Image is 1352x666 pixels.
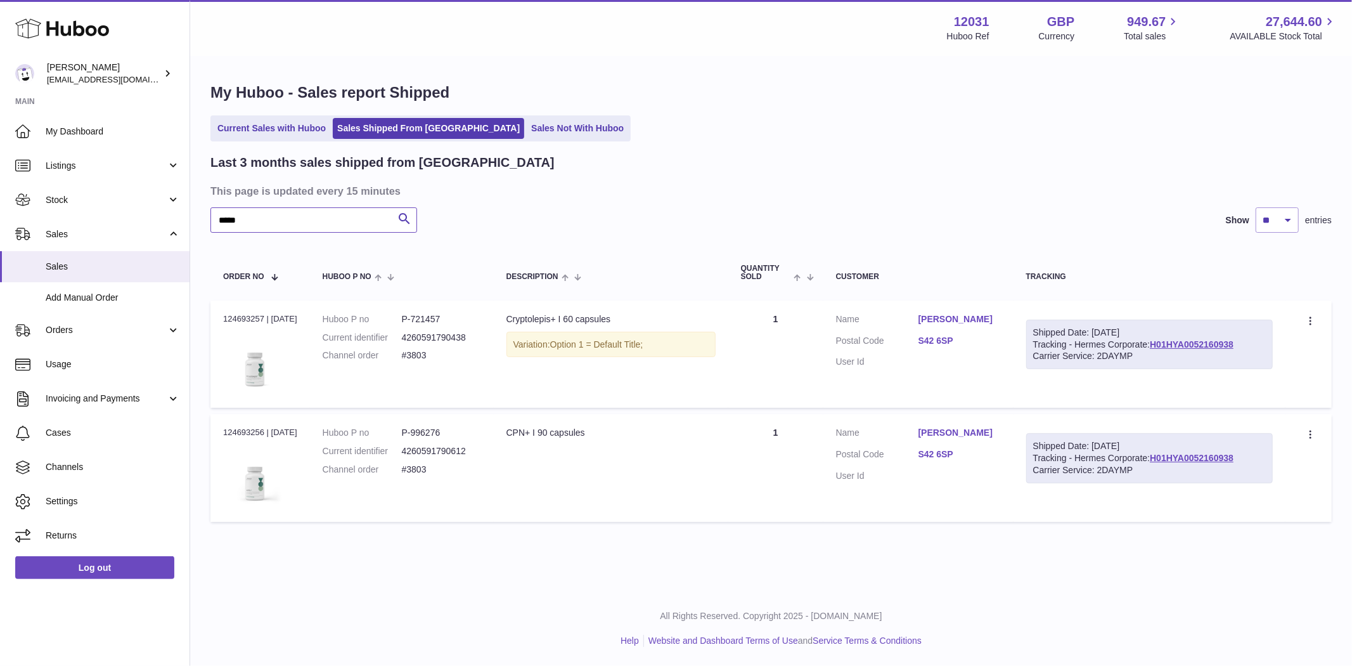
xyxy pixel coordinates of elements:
[323,332,402,344] dt: Current identifier
[46,358,180,370] span: Usage
[506,313,716,325] div: Cryptolepis+ I 60 capsules
[213,118,330,139] a: Current Sales with Huboo
[836,448,918,464] dt: Postal Code
[1026,433,1273,483] div: Tracking - Hermes Corporate:
[210,82,1332,103] h1: My Huboo - Sales report Shipped
[644,635,922,647] li: and
[223,427,297,438] div: 124693256 | [DATE]
[836,313,918,329] dt: Name
[200,610,1342,622] p: All Rights Reserved. Copyright 2025 - [DOMAIN_NAME]
[728,301,823,408] td: 1
[728,414,823,521] td: 1
[1033,350,1266,362] div: Carrier Service: 2DAYMP
[323,427,402,439] dt: Huboo P no
[323,313,402,325] dt: Huboo P no
[210,154,555,171] h2: Last 3 months sales shipped from [GEOGRAPHIC_DATA]
[1047,13,1074,30] strong: GBP
[918,427,1001,439] a: [PERSON_NAME]
[15,556,174,579] a: Log out
[46,393,167,405] span: Invoicing and Payments
[741,264,791,281] span: Quantity Sold
[1033,464,1266,476] div: Carrier Service: 2DAYMP
[1150,339,1233,349] a: H01HYA0052160938
[550,339,643,349] span: Option 1 = Default Title;
[836,356,918,368] dt: User Id
[402,445,481,457] dd: 4260591790612
[918,335,1001,347] a: S42 6SP
[15,64,34,83] img: internalAdmin-12031@internal.huboo.com
[46,160,167,172] span: Listings
[813,636,922,646] a: Service Terms & Conditions
[323,464,402,476] dt: Channel order
[46,126,180,138] span: My Dashboard
[918,448,1001,460] a: S42 6SP
[223,313,297,325] div: 124693257 | [DATE]
[506,332,716,358] div: Variation:
[1226,214,1249,226] label: Show
[47,62,161,86] div: [PERSON_NAME]
[1230,30,1337,42] span: AVAILABLE Stock Total
[1150,453,1233,463] a: H01HYA0052160938
[621,636,639,646] a: Help
[46,228,167,240] span: Sales
[1230,13,1337,42] a: 27,644.60 AVAILABLE Stock Total
[1266,13,1322,30] span: 27,644.60
[1039,30,1075,42] div: Currency
[223,329,286,392] img: 120311724849628.jpg
[836,470,918,482] dt: User Id
[836,335,918,350] dt: Postal Code
[46,292,180,304] span: Add Manual Order
[223,273,264,281] span: Order No
[323,273,371,281] span: Huboo P no
[223,443,286,506] img: 1720424287.jpg
[1124,13,1180,42] a: 949.67 Total sales
[527,118,628,139] a: Sales Not With Huboo
[506,427,716,439] div: CPN+ I 90 capsules
[47,74,186,84] span: [EMAIL_ADDRESS][DOMAIN_NAME]
[1127,13,1166,30] span: 949.67
[947,30,989,42] div: Huboo Ref
[648,636,798,646] a: Website and Dashboard Terms of Use
[402,349,481,362] dd: #3803
[46,427,180,439] span: Cases
[954,13,989,30] strong: 12031
[1305,214,1332,226] span: entries
[1033,440,1266,452] div: Shipped Date: [DATE]
[1026,320,1273,370] div: Tracking - Hermes Corporate:
[46,495,180,507] span: Settings
[506,273,558,281] span: Description
[323,349,402,362] dt: Channel order
[210,184,1329,198] h3: This page is updated every 15 minutes
[402,427,481,439] dd: P-996276
[402,332,481,344] dd: 4260591790438
[1033,327,1266,339] div: Shipped Date: [DATE]
[46,461,180,473] span: Channels
[333,118,524,139] a: Sales Shipped From [GEOGRAPHIC_DATA]
[46,530,180,542] span: Returns
[46,324,167,336] span: Orders
[918,313,1001,325] a: [PERSON_NAME]
[46,261,180,273] span: Sales
[402,464,481,476] dd: #3803
[836,273,1001,281] div: Customer
[1026,273,1273,281] div: Tracking
[46,194,167,206] span: Stock
[1124,30,1180,42] span: Total sales
[402,313,481,325] dd: P-721457
[836,427,918,442] dt: Name
[323,445,402,457] dt: Current identifier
